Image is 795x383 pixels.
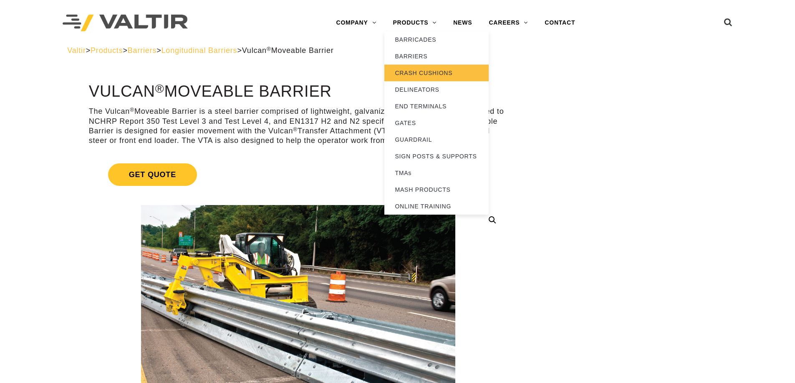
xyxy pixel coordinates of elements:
a: BARRICADES [384,31,489,48]
sup: ® [155,82,164,95]
a: END TERMINALS [384,98,489,115]
a: BARRIERS [384,48,489,65]
a: MASH PRODUCTS [384,181,489,198]
a: CONTACT [536,15,583,31]
a: COMPANY [328,15,384,31]
a: Valtir [67,46,86,55]
a: Longitudinal Barriers [162,46,237,55]
a: GUARDRAIL [384,131,489,148]
a: NEWS [445,15,480,31]
a: Products [91,46,123,55]
span: Vulcan Moveable Barrier [242,46,334,55]
sup: ® [267,46,271,52]
a: TMAs [384,165,489,181]
a: CRASH CUSHIONS [384,65,489,81]
a: GATES [384,115,489,131]
a: Barriers [128,46,156,55]
h1: Vulcan Moveable Barrier [89,83,507,100]
a: ONLINE TRAINING [384,198,489,215]
sup: ® [130,107,134,113]
img: Valtir [63,15,188,32]
span: Get Quote [108,163,197,186]
a: CAREERS [480,15,536,31]
a: DELINEATORS [384,81,489,98]
a: PRODUCTS [384,15,445,31]
sup: ® [293,126,298,133]
p: The Vulcan Moveable Barrier is a steel barrier comprised of lightweight, galvanized steel segment... [89,107,507,146]
a: SIGN POSTS & SUPPORTS [384,148,489,165]
div: > > > > [67,46,728,55]
a: Get Quote [89,153,507,196]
